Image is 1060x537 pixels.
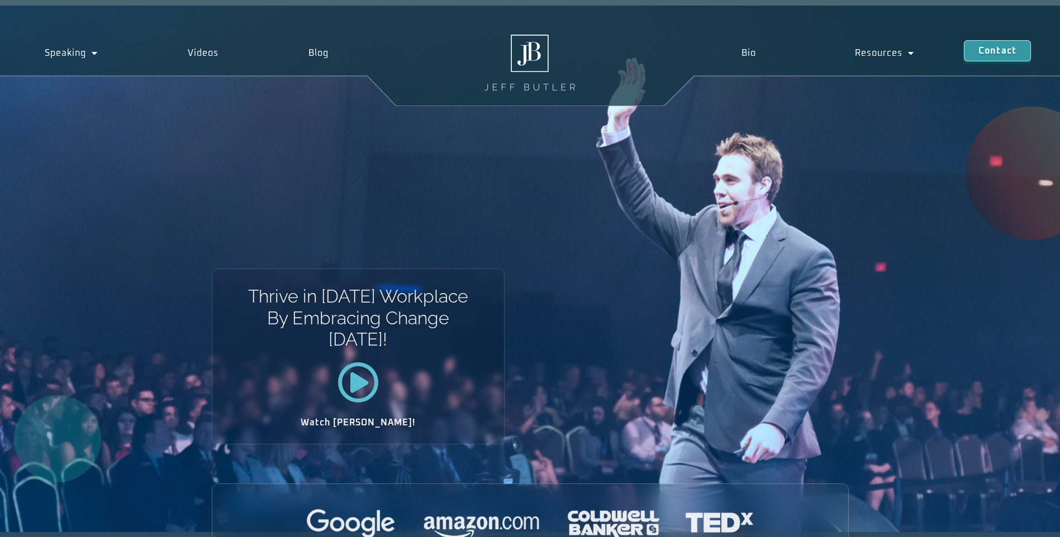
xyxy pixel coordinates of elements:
[806,40,964,66] a: Resources
[964,40,1031,61] a: Contact
[692,40,805,66] a: Bio
[143,40,264,66] a: Videos
[978,46,1016,55] span: Contact
[264,40,374,66] a: Blog
[692,40,964,66] nav: Menu
[251,418,465,427] h2: Watch [PERSON_NAME]!
[247,286,469,350] h1: Thrive in [DATE] Workplace By Embracing Change [DATE]!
